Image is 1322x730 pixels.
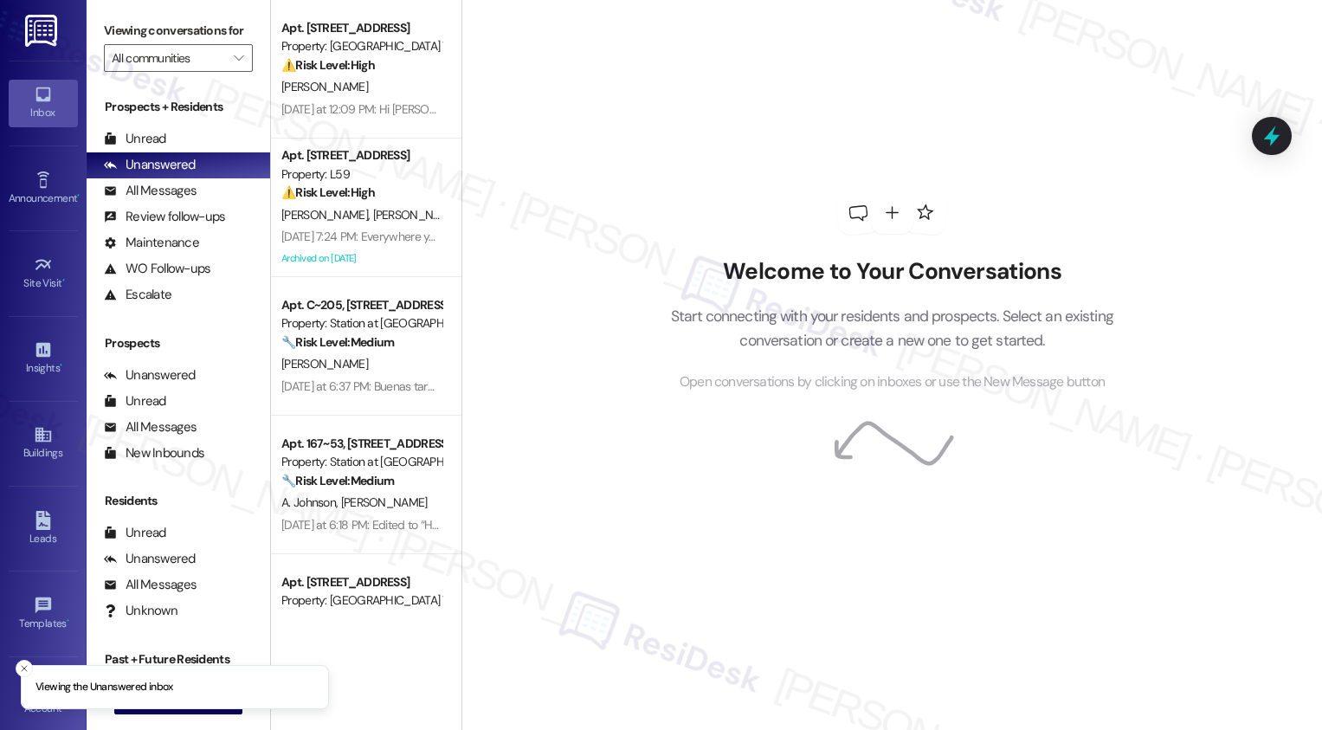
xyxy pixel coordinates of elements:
[281,37,442,55] div: Property: [GEOGRAPHIC_DATA] Townhomes
[104,444,204,462] div: New Inbounds
[62,275,65,287] span: •
[104,366,196,384] div: Unanswered
[644,304,1139,353] p: Start connecting with your residents and prospects. Select an existing conversation or create a n...
[281,57,375,73] strong: ⚠️ Risk Level: High
[87,98,270,116] div: Prospects + Residents
[104,130,166,148] div: Unread
[281,296,442,314] div: Apt. C~205, [STREET_ADDRESS]
[9,675,78,722] a: Account
[104,602,177,620] div: Unknown
[9,591,78,637] a: Templates •
[281,19,442,37] div: Apt. [STREET_ADDRESS]
[77,190,80,202] span: •
[67,615,69,627] span: •
[9,420,78,467] a: Buildings
[104,17,253,44] label: Viewing conversations for
[281,435,442,453] div: Apt. 167~53, [STREET_ADDRESS]
[104,550,196,568] div: Unanswered
[104,286,171,304] div: Escalate
[87,334,270,352] div: Prospects
[104,182,197,200] div: All Messages
[9,250,78,297] a: Site Visit •
[281,517,1148,533] div: [DATE] at 6:18 PM: Edited to “Hey, I got the email for patio inspections. We are in a townhome . ...
[87,492,270,510] div: Residents
[104,576,197,594] div: All Messages
[104,208,225,226] div: Review follow-ups
[281,165,442,184] div: Property: L59
[680,371,1105,393] span: Open conversations by clicking on inboxes or use the New Message button
[35,680,173,695] p: Viewing the Unanswered inbox
[281,453,442,471] div: Property: Station at [GEOGRAPHIC_DATA][PERSON_NAME]
[87,650,270,669] div: Past + Future Residents
[281,356,368,371] span: [PERSON_NAME]
[281,378,1160,394] div: [DATE] at 6:37 PM: Buenas tardes [PERSON_NAME], deseo que me confírmeme si es necesario remover u...
[281,473,394,488] strong: 🔧 Risk Level: Medium
[281,146,442,165] div: Apt. [STREET_ADDRESS]
[281,314,442,333] div: Property: Station at [GEOGRAPHIC_DATA][PERSON_NAME]
[9,80,78,126] a: Inbox
[644,258,1139,286] h2: Welcome to Your Conversations
[104,524,166,542] div: Unread
[280,248,443,269] div: Archived on [DATE]
[104,156,196,174] div: Unanswered
[340,494,427,510] span: [PERSON_NAME]
[16,660,33,677] button: Close toast
[104,260,210,278] div: WO Follow-ups
[25,15,61,47] img: ResiDesk Logo
[281,184,375,200] strong: ⚠️ Risk Level: High
[9,335,78,382] a: Insights •
[281,79,368,94] span: [PERSON_NAME]
[104,392,166,410] div: Unread
[281,207,373,223] span: [PERSON_NAME]
[104,234,199,252] div: Maintenance
[112,44,225,72] input: All communities
[104,418,197,436] div: All Messages
[372,207,464,223] span: [PERSON_NAME]
[9,506,78,552] a: Leads
[281,494,341,510] span: A. Johnson
[281,573,442,591] div: Apt. [STREET_ADDRESS]
[281,334,394,350] strong: 🔧 Risk Level: Medium
[234,51,243,65] i: 
[281,591,442,610] div: Property: [GEOGRAPHIC_DATA] Townhomes
[60,359,62,371] span: •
